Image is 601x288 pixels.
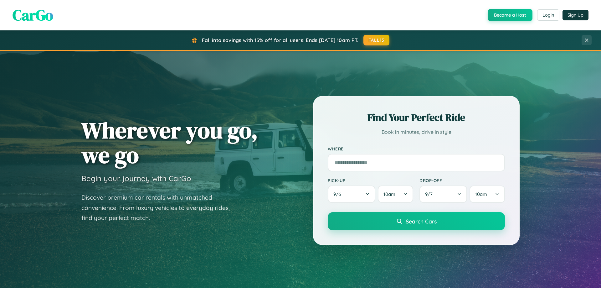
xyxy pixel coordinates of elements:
[475,191,487,197] span: 10am
[406,218,437,225] span: Search Cars
[328,212,505,230] button: Search Cars
[328,146,505,151] label: Where
[328,111,505,124] h2: Find Your Perfect Ride
[383,191,395,197] span: 10am
[562,10,588,20] button: Sign Up
[419,186,467,203] button: 9/7
[537,9,559,21] button: Login
[425,191,436,197] span: 9 / 7
[333,191,344,197] span: 9 / 6
[328,178,413,183] label: Pick-up
[81,174,191,183] h3: Begin your journey with CarGo
[328,186,375,203] button: 9/6
[13,5,53,25] span: CarGo
[378,186,413,203] button: 10am
[488,9,532,21] button: Become a Host
[363,35,390,45] button: FALL15
[328,128,505,137] p: Book in minutes, drive in style
[419,178,505,183] label: Drop-off
[202,37,359,43] span: Fall into savings with 15% off for all users! Ends [DATE] 10am PT.
[81,118,258,167] h1: Wherever you go, we go
[470,186,505,203] button: 10am
[81,192,238,223] p: Discover premium car rentals with unmatched convenience. From luxury vehicles to everyday rides, ...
